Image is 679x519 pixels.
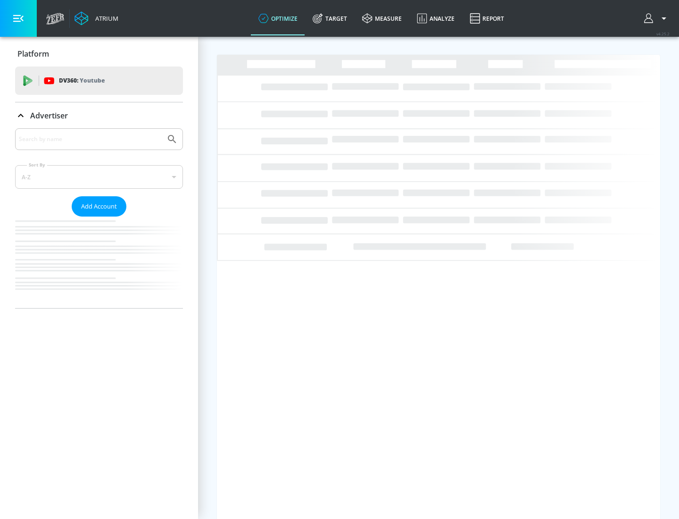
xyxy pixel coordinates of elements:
[251,1,305,35] a: optimize
[30,110,68,121] p: Advertiser
[27,162,47,168] label: Sort By
[409,1,462,35] a: Analyze
[80,75,105,85] p: Youtube
[15,41,183,67] div: Platform
[656,31,670,36] span: v 4.25.2
[15,217,183,308] nav: list of Advertiser
[15,128,183,308] div: Advertiser
[17,49,49,59] p: Platform
[355,1,409,35] a: measure
[59,75,105,86] p: DV360:
[15,165,183,189] div: A-Z
[72,196,126,217] button: Add Account
[462,1,512,35] a: Report
[91,14,118,23] div: Atrium
[19,133,162,145] input: Search by name
[15,102,183,129] div: Advertiser
[81,201,117,212] span: Add Account
[305,1,355,35] a: Target
[15,67,183,95] div: DV360: Youtube
[75,11,118,25] a: Atrium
